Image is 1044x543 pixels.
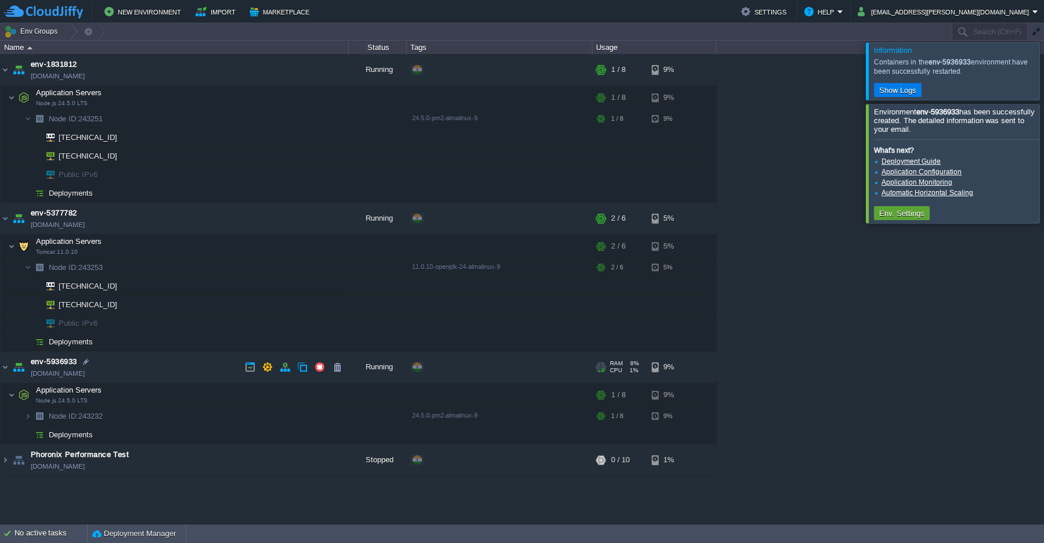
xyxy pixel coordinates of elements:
[31,356,77,368] a: env-5936933
[611,258,623,276] div: 2 / 6
[27,46,32,49] img: AMDAwAAAACH5BAEAAAAALAAAAAABAAEAAAICRAEAOw==
[31,449,129,461] span: Phoronix Performance Test
[31,166,38,184] img: AMDAwAAAACH5BAEAAAAALAAAAAABAAEAAAICRAEAOw==
[412,263,500,270] span: 11.0.10-openjdk-24-almalinux-9
[36,397,88,404] span: Node.js 24.5.0 LTS
[35,88,103,97] a: Application ServersNode.js 24.5.0 LTS
[627,367,638,374] span: 1%
[24,184,31,202] img: AMDAwAAAACH5BAEAAAAALAAAAAABAAEAAAICRAEAOw==
[741,5,790,19] button: Settings
[31,296,38,314] img: AMDAwAAAACH5BAEAAAAALAAAAAABAAEAAAICRAEAOw==
[57,314,99,332] span: Public IPv6
[57,128,119,146] span: [TECHNICAL_ID]
[31,219,85,231] a: [DOMAIN_NAME]
[48,337,95,347] a: Deployments
[16,235,32,258] img: AMDAwAAAACH5BAEAAAAALAAAAAABAAEAAAICRAEAOw==
[8,235,15,258] img: AMDAwAAAACH5BAEAAAAALAAAAAABAAEAAAICRAEAOw==
[882,178,952,186] a: Application Monitoring
[652,407,689,425] div: 9%
[36,100,88,107] span: Node.js 24.5.0 LTS
[57,166,99,184] span: Public IPv6
[652,235,689,258] div: 5%
[882,168,962,176] a: Application Configuration
[31,70,85,82] a: [DOMAIN_NAME]
[48,411,104,421] span: 243232
[31,59,77,70] span: env-1831812
[1,351,10,383] img: AMDAwAAAACH5BAEAAAAALAAAAAABAAEAAAICRAEAOw==
[652,110,689,128] div: 9%
[31,207,77,219] a: env-5377782
[4,23,62,39] button: Env Groups
[876,208,928,218] button: Env. Settings
[48,430,95,440] a: Deployments
[412,114,478,121] span: 24.5.0-pm2-almalinux-9
[92,528,176,540] button: Deployment Manager
[876,85,920,95] button: Show Logs
[24,110,31,128] img: AMDAwAAAACH5BAEAAAAALAAAAAABAAEAAAICRAEAOw==
[929,58,971,66] b: env-5936933
[57,152,119,160] a: [TECHNICAL_ID]
[38,166,55,184] img: AMDAwAAAACH5BAEAAAAALAAAAAABAAEAAAICRAEAOw==
[652,86,689,109] div: 9%
[652,203,689,234] div: 5%
[652,351,689,383] div: 9%
[804,5,837,19] button: Help
[652,444,689,476] div: 1%
[38,296,55,314] img: AMDAwAAAACH5BAEAAAAALAAAAAABAAEAAAICRAEAOw==
[104,5,185,19] button: New Environment
[16,86,32,109] img: AMDAwAAAACH5BAEAAAAALAAAAAABAAEAAAICRAEAOw==
[38,128,55,146] img: AMDAwAAAACH5BAEAAAAALAAAAAABAAEAAAICRAEAOw==
[349,444,407,476] div: Stopped
[8,383,15,407] img: AMDAwAAAACH5BAEAAAAALAAAAAABAAEAAAICRAEAOw==
[349,351,407,383] div: Running
[10,444,27,476] img: AMDAwAAAACH5BAEAAAAALAAAAAABAAEAAAICRAEAOw==
[57,147,119,165] span: [TECHNICAL_ID]
[31,333,48,351] img: AMDAwAAAACH5BAEAAAAALAAAAAABAAEAAAICRAEAOw==
[611,383,626,407] div: 1 / 8
[1,444,10,476] img: AMDAwAAAACH5BAEAAAAALAAAAAABAAEAAAICRAEAOw==
[1,203,10,234] img: AMDAwAAAACH5BAEAAAAALAAAAAABAAEAAAICRAEAOw==
[1,54,10,85] img: AMDAwAAAACH5BAEAAAAALAAAAAABAAEAAAICRAEAOw==
[349,41,406,54] div: Status
[10,203,27,234] img: AMDAwAAAACH5BAEAAAAALAAAAAABAAEAAAICRAEAOw==
[412,412,478,419] span: 24.5.0-pm2-almalinux-9
[874,107,1035,134] span: Environment has been successfully created. The detailed information was sent to your email.
[35,236,103,246] span: Application Servers
[49,263,78,272] span: Node ID:
[349,203,407,234] div: Running
[611,235,626,258] div: 2 / 6
[38,277,55,295] img: AMDAwAAAACH5BAEAAAAALAAAAAABAAEAAAICRAEAOw==
[49,114,78,123] span: Node ID:
[16,383,32,407] img: AMDAwAAAACH5BAEAAAAALAAAAAABAAEAAAICRAEAOw==
[627,360,639,367] span: 8%
[407,41,592,54] div: Tags
[24,333,31,351] img: AMDAwAAAACH5BAEAAAAALAAAAAABAAEAAAICRAEAOw==
[611,110,623,128] div: 1 / 8
[31,184,48,202] img: AMDAwAAAACH5BAEAAAAALAAAAAABAAEAAAICRAEAOw==
[57,300,119,309] a: [TECHNICAL_ID]
[49,412,78,420] span: Node ID:
[610,367,622,374] span: CPU
[31,314,38,332] img: AMDAwAAAACH5BAEAAAAALAAAAAABAAEAAAICRAEAOw==
[652,383,689,407] div: 9%
[916,107,959,116] b: env-5936933
[35,88,103,98] span: Application Servers
[250,5,313,19] button: Marketplace
[652,258,689,276] div: 5%
[48,411,104,421] a: Node ID:243232
[48,188,95,198] a: Deployments
[57,133,119,142] a: [TECHNICAL_ID]
[48,262,104,272] span: 243253
[611,407,623,425] div: 1 / 8
[1,41,348,54] div: Name
[611,444,630,476] div: 0 / 10
[15,524,87,543] div: No active tasks
[31,461,85,472] span: [DOMAIN_NAME]
[874,46,912,55] span: Information
[36,249,78,256] span: Tomcat 11.0.10
[31,258,48,276] img: AMDAwAAAACH5BAEAAAAALAAAAAABAAEAAAICRAEAOw==
[349,54,407,85] div: Running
